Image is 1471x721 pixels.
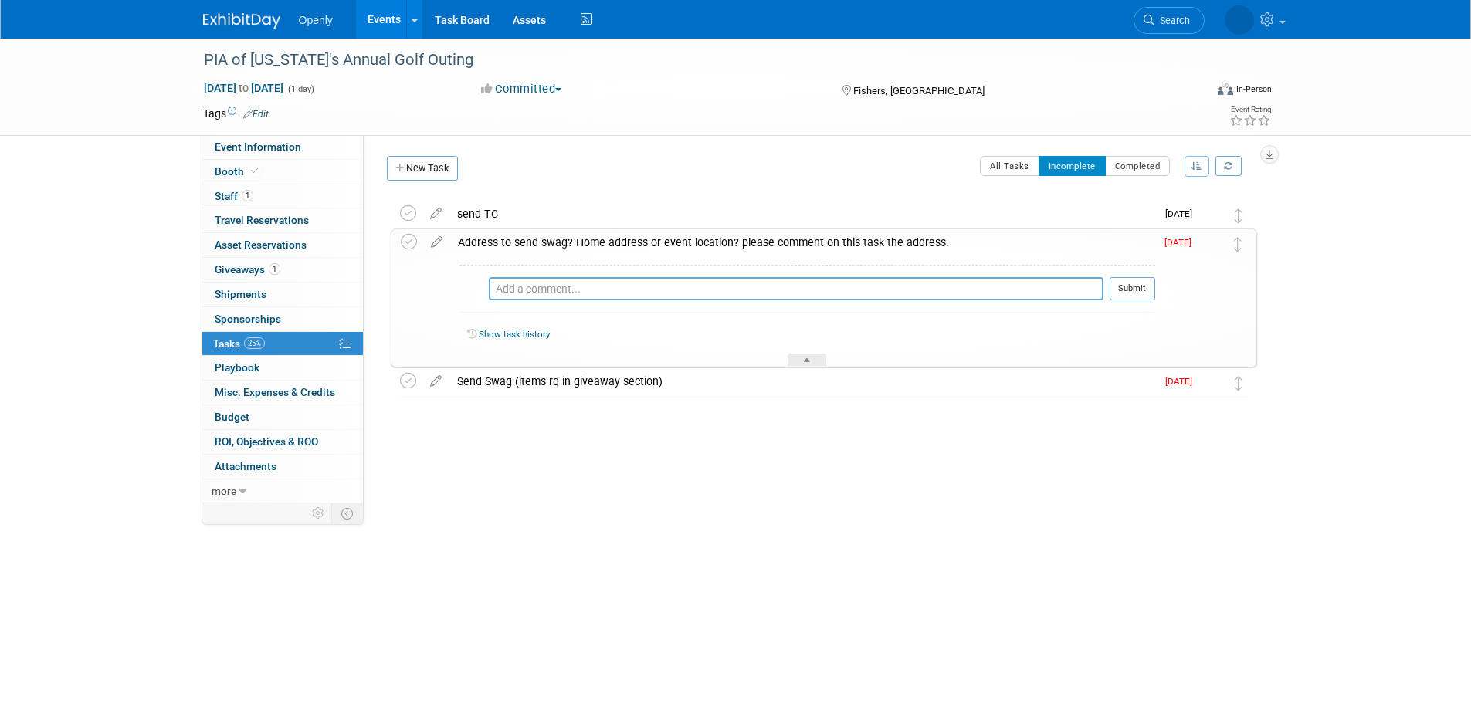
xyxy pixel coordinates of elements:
span: 1 [242,190,253,201]
span: Budget [215,411,249,423]
a: Travel Reservations [202,208,363,232]
a: Show task history [479,329,550,340]
div: Send Swag (items rq in giveaway section) [449,368,1156,394]
a: Event Information [202,135,363,159]
i: Move task [1234,237,1242,252]
i: Move task [1235,208,1242,223]
a: edit [422,374,449,388]
span: Fishers, [GEOGRAPHIC_DATA] [853,85,985,96]
img: Brandi Barrickman [459,278,481,300]
a: Search [1134,7,1205,34]
img: Brandi Barrickman [1225,5,1254,35]
a: Misc. Expenses & Credits [202,381,363,405]
a: Attachments [202,455,363,479]
span: Search [1154,15,1190,26]
span: Sponsorships [215,313,281,325]
span: Giveaways [215,263,280,276]
span: Asset Reservations [215,239,307,251]
span: Playbook [215,361,259,374]
div: Event Format [1113,80,1273,103]
a: Giveaways1 [202,258,363,282]
td: Personalize Event Tab Strip [305,503,332,523]
span: Shipments [215,288,266,300]
img: Emily Fabbiano [1200,373,1220,393]
a: New Task [387,156,458,181]
a: Edit [243,109,269,120]
span: (1 day) [286,84,314,94]
td: Tags [203,106,269,121]
span: Attachments [215,460,276,472]
a: ROI, Objectives & ROO [202,430,363,454]
span: [DATE] [1165,208,1200,219]
span: more [212,485,236,497]
img: Brandi Barrickman [1199,234,1219,254]
span: [DATE] [DATE] [203,81,284,95]
img: Format-Inperson.png [1218,83,1233,95]
a: edit [422,207,449,221]
img: Emily Fabbiano [1200,205,1220,225]
span: Tasks [213,337,265,350]
a: Staff1 [202,184,363,208]
a: edit [423,235,450,249]
a: Budget [202,405,363,429]
span: ROI, Objectives & ROO [215,435,318,448]
span: 25% [244,337,265,349]
span: Openly [299,14,333,26]
a: Refresh [1215,156,1242,176]
button: All Tasks [980,156,1039,176]
button: Committed [476,81,568,97]
a: Tasks25% [202,332,363,356]
span: [DATE] [1165,376,1200,387]
span: Staff [215,190,253,202]
span: to [236,82,251,94]
span: Event Information [215,140,301,153]
i: Move task [1235,376,1242,391]
span: Travel Reservations [215,214,309,226]
button: Incomplete [1039,156,1106,176]
span: [DATE] [1164,237,1199,248]
i: Booth reservation complete [251,167,259,175]
div: PIA of [US_STATE]'s Annual Golf Outing [198,46,1181,74]
td: Toggle Event Tabs [331,503,363,523]
a: Booth [202,160,363,184]
a: Shipments [202,283,363,306]
a: Asset Reservations [202,233,363,257]
button: Submit [1110,277,1155,300]
span: Booth [215,165,262,178]
img: ExhibitDay [203,13,280,29]
span: Misc. Expenses & Credits [215,386,335,398]
a: Sponsorships [202,307,363,331]
a: Playbook [202,356,363,380]
button: Completed [1105,156,1171,176]
div: Address to send swag? Home address or event location? please comment on this task the address. [450,229,1155,256]
a: more [202,479,363,503]
div: Event Rating [1229,106,1271,113]
span: 1 [269,263,280,275]
div: In-Person [1235,83,1272,95]
div: send TC [449,201,1156,227]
